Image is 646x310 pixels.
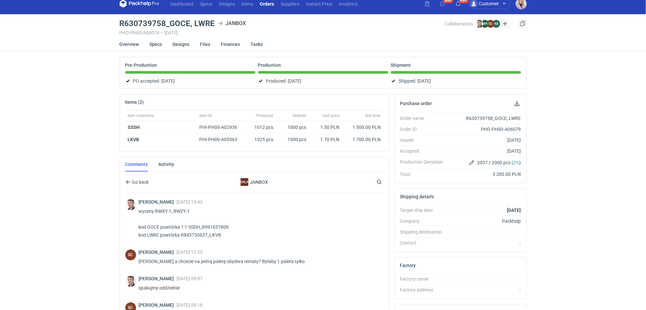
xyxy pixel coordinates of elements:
figcaption: SC [487,20,495,28]
div: Factory address [400,287,448,293]
div: JANBOX [241,178,248,186]
div: 1.50 PLN [312,124,340,131]
span: [PERSON_NAME] [139,199,177,205]
a: Finances [221,37,240,52]
img: Maciej Sikora [475,20,483,28]
span: [DATE] [418,77,431,85]
a: Overview [120,37,139,52]
div: Production Deviation [400,159,448,167]
span: [DATE] 12:55 [177,250,203,255]
span: Collaborators [445,21,473,26]
a: Designs [173,37,190,52]
a: Files [200,37,210,52]
p: Shipment [391,62,411,68]
a: Specs [150,37,162,52]
h2: Shipping details [400,194,434,199]
figcaption: [PERSON_NAME] [241,178,248,186]
div: Company [400,218,448,224]
h2: Items (2) [125,99,144,105]
div: Sylwia Cichórz [125,250,136,260]
span: • [161,30,163,35]
a: LKVB [128,137,139,142]
span: 2037 / 2000 pcs ( ) [477,159,521,166]
div: 1000 pcs [276,121,309,134]
div: 1000 pcs [276,134,309,146]
div: Total [400,171,448,177]
p: [PERSON_NAME] a chcecie na jedną paletę obydwa tematy? Byłaby 1 paleta tylko [139,257,378,265]
div: JANBOX [218,19,246,27]
img: Maciej Sikora [125,199,136,210]
div: 1 700.00 PLN [345,136,381,143]
div: Target ship date [400,207,448,213]
div: [DATE] [448,148,521,154]
div: [DATE] [448,137,521,143]
p: Production [258,62,281,68]
div: PHO-PH00-A06079 [DATE] [120,30,445,35]
div: Produced: [258,77,388,85]
div: 1025 pcs [247,134,276,146]
div: - [448,276,521,282]
h2: Factory [400,263,416,268]
p: wyceny BWXY-1; BWZY-1 kod GOCE powtórka 1:1 SSDH_R991637809 kod LWRE powtórka R843730637_LKVB [139,207,378,239]
img: Maciej Sikora [125,276,136,287]
button: Download PO [513,99,521,107]
span: Net total [365,113,381,118]
span: Ordered [293,113,307,118]
div: Packhelp [448,218,521,224]
div: 1 500.00 PLN [345,124,381,131]
figcaption: WR [481,20,489,28]
div: Contact [400,240,448,246]
a: Tasks [251,37,263,52]
div: Shipped: [391,77,521,85]
button: Edit production Deviation [468,159,476,167]
p: Pre-Production [125,62,157,68]
span: Item nickname [128,113,154,118]
figcaption: SC [125,250,136,260]
a: Comments [125,157,148,172]
span: Unit price [323,113,340,118]
strong: [DATE] [507,208,521,213]
span: [DATE] 09:18 [177,302,203,308]
div: Shipping destination [400,229,448,235]
h3: R630739758_GOCE, LWRE [120,19,215,27]
div: PHO-PH00-A06079 [448,126,521,133]
h2: Purchase order [400,101,432,106]
div: PO accepted: [125,77,255,85]
figcaption: AB [492,20,500,28]
span: [DATE] [162,77,175,85]
div: JANBOX [200,178,308,186]
div: - [448,287,521,293]
p: spakujmy oddzielnie [139,284,378,292]
span: [DATE] 09:07 [177,276,203,281]
button: Edit collaborators [501,19,509,28]
a: SSDH [128,125,140,130]
span: [PERSON_NAME] [139,250,177,255]
div: PHI-PH00-A05363 [200,136,244,143]
input: Search [375,178,397,186]
span: [PERSON_NAME] [139,276,177,281]
div: 1012 pcs [247,121,276,134]
a: Activity [159,157,174,172]
span: 2% [513,160,519,165]
span: Item ID [200,113,212,118]
button: Go back [125,178,149,186]
div: Issued [400,137,448,143]
span: Go back [131,180,149,184]
div: Order name [400,115,448,122]
span: [DATE] [288,77,302,85]
div: Accepted [400,148,448,154]
div: PHI-PH00-A02936 [200,124,244,131]
a: Duplicate [519,19,527,27]
span: [PERSON_NAME] [139,302,177,308]
div: Order ID [400,126,448,133]
div: R630739758_GOCE, LWRE [448,115,521,122]
div: Factory name [400,276,448,282]
span: [DATE] 15:42 [177,199,203,205]
div: 3 200.00 PLN [448,171,521,177]
div: - [448,240,521,246]
div: 1.70 PLN [312,136,340,143]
